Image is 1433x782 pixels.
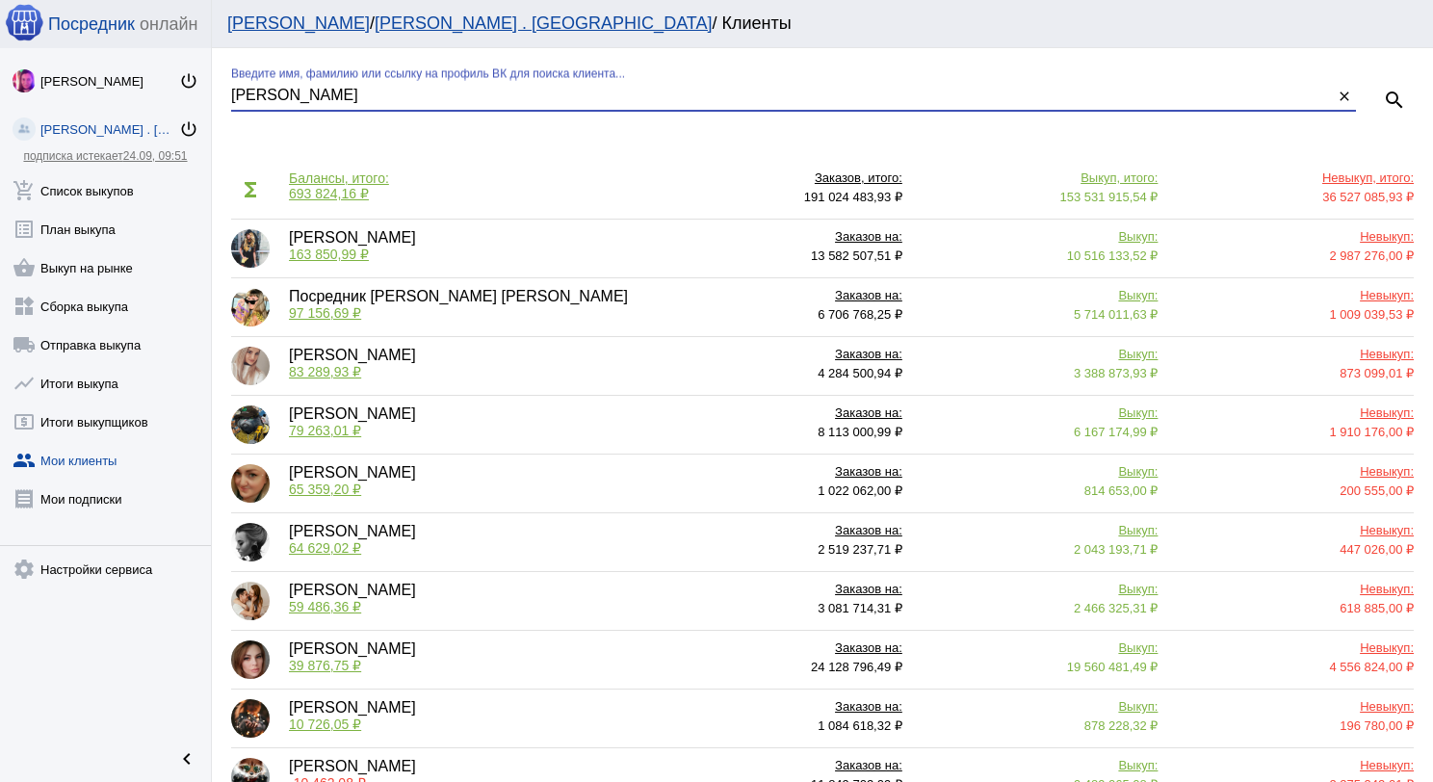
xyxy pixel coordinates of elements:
[289,658,361,673] span: 39 876,75 ₽
[665,640,902,660] div: Заказов на:
[818,542,902,557] span: 2 519 237,71 ₽
[231,288,270,326] img: klfIT1i2k3saJfNGA6XPqTU7p5ZjdXiiDsm8fFA7nihaIQp9Knjm0Fohy3f__4ywE27KCYV1LPWaOQBexqZpekWk.jpg
[231,699,270,738] img: A2A1E2LI8Mn_umuu-TMJ4DFhCH-dfUQ9CdzDtjg3FI0KiqLaaPeqFOUk33C0d0Spk3KZNF_sR7dvpS_4FC_lygsG.jpg
[1074,601,1159,615] span: 2 466 325,31 ₽
[1177,170,1414,190] div: Невыкуп, итого:
[289,640,416,679] div: [PERSON_NAME]
[231,405,270,444] img: cb3A35bvfs6zUmUEBbc7IYAm0iqRClzbqeh-q0YnHF5SWezaWbTwI8c8knYxUXofw7-X5GWz60i6ffkDaZffWxYL.jpg
[1177,229,1414,248] div: Невыкуп:
[13,558,36,581] mat-icon: settings
[1340,542,1414,557] span: 447 026,00 ₽
[1329,248,1414,263] span: 2 987 276,00 ₽
[231,347,270,385] img: jpYarlG_rMSRdqPbVPQVGBq6sjAws1PGEm5gZ1VrcU0z7HB6t_6-VAYqmDps2aDbz8He_Uz8T3ZkfUszj2kIdyl7.jpg
[1337,88,1352,105] mat-icon: close
[1084,483,1159,498] span: 814 653,00 ₽
[289,170,389,186] div: Балансы, итого:
[818,601,902,615] span: 3 081 714,31 ₽
[1383,89,1406,112] mat-icon: search
[922,640,1159,660] div: Выкуп:
[1177,288,1414,307] div: Невыкуп:
[289,599,361,614] span: 59 486,36 ₽
[1340,601,1414,615] span: 618 885,00 ₽
[231,87,1333,104] input: Введите имя, фамилию или ссылку на профиль ВК для поиска клиента...
[665,523,902,542] div: Заказов на:
[375,13,712,33] a: [PERSON_NAME] . [GEOGRAPHIC_DATA]
[1177,523,1414,542] div: Невыкуп:
[231,229,270,268] img: -b3CGEZm7JiWNz4MSe0vK8oszDDqK_yjx-I-Zpe58LR35vGIgXxFA2JGcGbEMVaWNP5BujAwwLFBmyesmt8751GY.jpg
[818,718,902,733] span: 1 084 618,32 ₽
[13,218,36,241] mat-icon: list_alt
[665,699,902,718] div: Заказов на:
[665,405,902,425] div: Заказов на:
[289,717,361,732] span: 10 726,05 ₽
[13,295,36,318] mat-icon: widgets
[922,405,1159,425] div: Выкуп:
[175,747,198,770] mat-icon: chevron_left
[1329,307,1414,322] span: 1 009 039,53 ₽
[289,405,416,444] div: [PERSON_NAME]
[1074,542,1159,557] span: 2 043 193,71 ₽
[1067,660,1159,674] span: 19 560 481,49 ₽
[231,640,270,679] img: P4-tjzPoZi1IBPzh9PPFfFpe3IlnPuZpLysGmHQ4RmQPDLVGXhRy00i18QHrPKeh0gWkXFDIejsYigdrjemjCntp.jpg
[40,74,179,89] div: [PERSON_NAME]
[665,170,902,190] div: Заказов, итого:
[922,229,1159,248] div: Выкуп:
[289,229,416,268] div: [PERSON_NAME]
[665,288,902,307] div: Заказов на:
[1074,425,1159,439] span: 6 167 174,99 ₽
[227,13,1398,34] div: / / Клиенты
[13,117,36,141] img: community_200.png
[922,758,1159,777] div: Выкуп:
[23,149,187,163] a: подписка истекает24.09, 09:51
[1067,248,1159,263] span: 10 516 133,52 ₽
[13,179,36,202] mat-icon: add_shopping_cart
[289,288,628,326] div: Посредник [PERSON_NAME] [PERSON_NAME]
[231,464,270,503] img: lTMkEctRifZclLSmMfjPiqPo9_IitIQc7Zm9_kTpSvtuFf7FYwI_Wl6KSELaRxoJkUZJMTCIoWL9lUW6Yz6GDjvR.jpg
[123,149,188,163] span: 24.09, 09:51
[40,122,179,137] div: [PERSON_NAME] . [GEOGRAPHIC_DATA]
[818,366,902,380] span: 4 284 500,94 ₽
[289,186,369,201] span: 693 824,16 ₽
[13,410,36,433] mat-icon: local_atm
[140,14,197,35] span: онлайн
[289,523,416,561] div: [PERSON_NAME]
[1340,483,1414,498] span: 200 555,00 ₽
[665,464,902,483] div: Заказов на:
[13,69,36,92] img: 73xLq58P2BOqs-qIllg3xXCtabieAB0OMVER0XTxHpc0AjG-Rb2SSuXsq4It7hEfqgBcQNho.jpg
[811,248,902,263] span: 13 582 507,51 ₽
[1177,347,1414,366] div: Невыкуп:
[1074,366,1159,380] span: 3 388 873,93 ₽
[289,582,416,620] div: [PERSON_NAME]
[289,347,416,385] div: [PERSON_NAME]
[289,305,361,321] span: 97 156,69 ₽
[804,190,902,204] span: 191 024 483,93 ₽
[1074,307,1159,322] span: 5 714 011,63 ₽
[1177,582,1414,601] div: Невыкуп:
[1177,758,1414,777] div: Невыкуп:
[1084,718,1159,733] span: 878 228,32 ₽
[665,758,902,777] div: Заказов на:
[227,13,370,33] a: [PERSON_NAME]
[1329,425,1414,439] span: 1 910 176,00 ₽
[1059,190,1158,204] span: 153 531 915,54 ₽
[665,582,902,601] div: Заказов на:
[922,288,1159,307] div: Выкуп:
[289,464,416,503] div: [PERSON_NAME]
[1177,405,1414,425] div: Невыкуп:
[922,464,1159,483] div: Выкуп:
[289,540,361,556] span: 64 629,02 ₽
[179,71,198,91] mat-icon: power_settings_new
[289,482,361,497] span: 65 359,20 ₽
[231,582,270,620] img: e78SHcMQxUdyZPSmMuqhNNSihG5qwqpCvo9g4MOCF4FTeRBVJFDFa5Ue9I0hMuL5lN3RLiAO5xl6ZtzinHj_WwJj.jpg
[231,170,270,209] mat-icon: functions
[13,449,36,472] mat-icon: group
[1322,190,1414,204] span: 36 527 085,93 ₽
[818,307,902,322] span: 6 706 768,25 ₽
[811,660,902,674] span: 24 128 796,49 ₽
[13,487,36,510] mat-icon: receipt
[289,423,361,438] span: 79 263,01 ₽
[818,425,902,439] span: 8 113 000,99 ₽
[818,483,902,498] span: 1 022 062,00 ₽
[922,523,1159,542] div: Выкуп:
[1177,699,1414,718] div: Невыкуп:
